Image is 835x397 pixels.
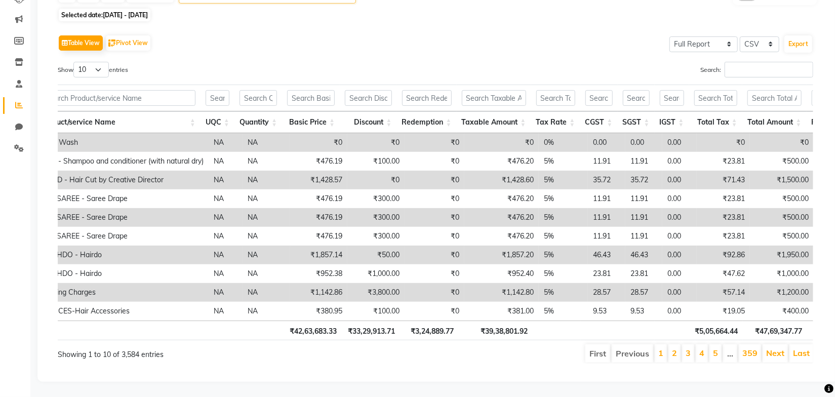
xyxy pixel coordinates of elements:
[464,302,539,321] td: ₹381.00
[290,189,347,208] td: ₹476.19
[36,111,201,133] th: Product/service Name: activate to sort column ascending
[405,227,464,246] td: ₹0
[234,111,282,133] th: Quantity: activate to sort column ascending
[662,133,697,152] td: 0.00
[689,321,743,340] th: ₹5,05,664.44
[240,90,277,106] input: Search Quantity
[209,264,243,283] td: NA
[405,152,464,171] td: ₹0
[660,90,684,106] input: Search IGST
[623,90,650,106] input: Search SGST
[662,227,697,246] td: 0.00
[59,35,103,51] button: Table View
[699,348,704,358] a: 4
[793,348,810,358] a: Last
[536,90,575,106] input: Search Tax Rate
[290,246,347,264] td: ₹1,857.14
[662,283,697,302] td: 0.00
[697,133,750,152] td: ₹0
[41,90,195,106] input: Search Product/service Name
[689,111,742,133] th: Total Tax: activate to sort column ascending
[697,227,750,246] td: ₹23.81
[402,90,452,106] input: Search Redemption
[462,90,526,106] input: Search Taxable Amount
[201,111,234,133] th: UQC: activate to sort column ascending
[662,246,697,264] td: 0.00
[106,35,150,51] button: Pivot View
[580,111,618,133] th: CGST: activate to sort column ascending
[750,208,814,227] td: ₹500.00
[37,171,209,189] td: HCLD - Hair Cut by Creative Director
[531,111,580,133] th: Tax Rate: activate to sort column ascending
[58,62,128,77] label: Show entries
[539,171,588,189] td: 5%
[405,302,464,321] td: ₹0
[243,133,290,152] td: NA
[209,208,243,227] td: NA
[287,90,335,106] input: Search Basic Price
[697,246,750,264] td: ₹92.86
[347,283,405,302] td: ₹3,800.00
[405,264,464,283] td: ₹0
[340,111,396,133] th: Discount: activate to sort column ascending
[750,133,814,152] td: ₹0
[784,35,812,53] button: Export
[347,246,405,264] td: ₹50.00
[747,90,802,106] input: Search Total Amount
[655,111,689,133] th: IGST: activate to sort column ascending
[625,246,662,264] td: 46.43
[59,9,150,21] span: Selected date:
[209,246,243,264] td: NA
[347,152,405,171] td: ₹100.00
[290,302,347,321] td: ₹380.95
[206,90,229,106] input: Search UQC
[625,208,662,227] td: 11.91
[103,11,148,19] span: [DATE] - [DATE]
[464,152,539,171] td: ₹476.20
[37,152,209,171] td: SCL - Shampoo and conditioner (with natural dry)
[290,227,347,246] td: ₹476.19
[588,264,625,283] td: 23.81
[539,264,588,283] td: 5%
[750,283,814,302] td: ₹1,200.00
[625,152,662,171] td: 11.91
[58,343,364,360] div: Showing 1 to 10 of 3,584 entries
[37,283,209,302] td: Visiting Charges
[742,111,807,133] th: Total Amount: activate to sort column ascending
[464,227,539,246] td: ₹476.20
[588,133,625,152] td: 0.00
[588,283,625,302] td: 28.57
[347,264,405,283] td: ₹1,000.00
[73,62,109,77] select: Showentries
[347,171,405,189] td: ₹0
[405,189,464,208] td: ₹0
[464,171,539,189] td: ₹1,428.60
[284,321,342,340] th: ₹42,63,683.33
[37,208,209,227] td: MU-SAREE - Saree Drape
[464,208,539,227] td: ₹476.20
[347,208,405,227] td: ₹300.00
[243,302,290,321] td: NA
[243,283,290,302] td: NA
[342,321,400,340] th: ₹33,29,913.71
[243,171,290,189] td: NA
[697,208,750,227] td: ₹23.81
[464,246,539,264] td: ₹1,857.20
[347,302,405,321] td: ₹100.00
[290,171,347,189] td: ₹1,428.57
[750,171,814,189] td: ₹1,500.00
[539,246,588,264] td: 5%
[37,189,209,208] td: MU-SAREE - Saree Drape
[750,227,814,246] td: ₹500.00
[209,152,243,171] td: NA
[243,227,290,246] td: NA
[347,227,405,246] td: ₹300.00
[662,171,697,189] td: 0.00
[290,264,347,283] td: ₹952.38
[290,133,347,152] td: ₹0
[37,302,209,321] td: HACCES-Hair Accessories
[743,321,807,340] th: ₹47,69,347.77
[209,171,243,189] td: NA
[662,264,697,283] td: 0.00
[766,348,784,358] a: Next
